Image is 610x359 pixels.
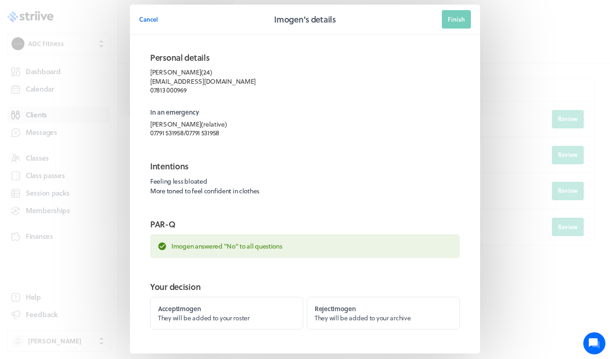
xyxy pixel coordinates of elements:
[14,45,170,59] h1: Hi [PERSON_NAME]
[139,10,158,29] button: Cancel
[315,313,411,323] span: They will be added to your archive
[583,332,605,354] iframe: gist-messenger-bubble-iframe
[150,120,460,129] p: [PERSON_NAME] ( relative )
[150,108,460,117] label: In an emergency
[59,113,111,120] span: New conversation
[150,218,460,231] h2: PAR-Q
[150,68,460,77] p: [PERSON_NAME] ( 24 )
[27,158,164,177] input: Search articles
[150,86,460,95] p: 07813 000969
[150,160,460,173] h2: Intentions
[158,304,201,313] strong: Accept Imogen
[12,143,172,154] p: Find an answer quickly
[150,51,460,64] h2: Personal details
[150,176,460,196] p: Feeling less bloated More toned to feel confident in clothes
[139,15,158,23] span: Cancel
[150,128,460,138] p: 07791 531958 / 07791 531958
[150,77,460,86] p: [EMAIL_ADDRESS][DOMAIN_NAME]
[442,10,471,29] button: Finish
[315,304,356,313] strong: Reject Imogen
[14,61,170,91] h2: We're here to help. Ask us anything!
[274,13,336,26] h2: Imogen's details
[448,15,465,23] span: Finish
[171,242,452,251] h3: Imogen answered "No" to all questions
[14,107,170,126] button: New conversation
[150,280,460,293] h2: Your decision
[158,313,250,323] span: They will be added to your roster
